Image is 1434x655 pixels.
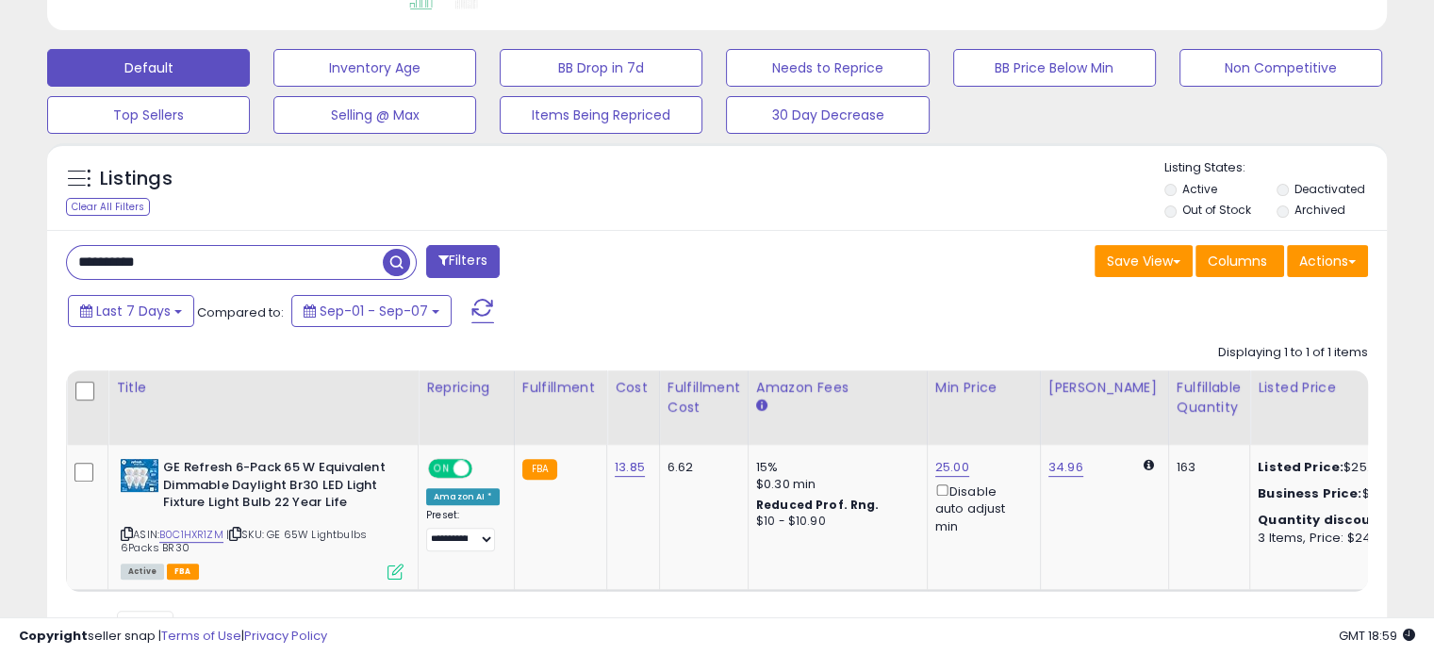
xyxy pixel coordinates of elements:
div: ASIN: [121,459,404,578]
p: Listing States: [1164,159,1387,177]
div: 15% [756,459,913,476]
div: $0.30 min [756,476,913,493]
button: Inventory Age [273,49,476,87]
button: Filters [426,245,500,278]
div: Clear All Filters [66,198,150,216]
button: Needs to Reprice [726,49,929,87]
a: Terms of Use [161,627,241,645]
div: Fulfillment [522,378,599,398]
div: : [1258,512,1414,529]
b: Reduced Prof. Rng. [756,497,880,513]
img: 41YYLn2as6L._SL40_.jpg [121,459,158,492]
div: Amazon Fees [756,378,919,398]
div: $25.00 [1258,459,1414,476]
button: Save View [1095,245,1193,277]
div: [PERSON_NAME] [1048,378,1161,398]
div: Displaying 1 to 1 of 1 items [1218,344,1368,362]
span: Last 7 Days [96,302,171,320]
span: All listings currently available for purchase on Amazon [121,564,164,580]
strong: Copyright [19,627,88,645]
b: Listed Price: [1258,458,1343,476]
small: FBA [522,459,557,480]
div: seller snap | | [19,628,327,646]
div: Title [116,378,410,398]
small: Amazon Fees. [756,398,767,415]
label: Active [1182,181,1217,197]
div: Cost [615,378,651,398]
button: Top Sellers [47,96,250,134]
div: $24.99 [1258,485,1414,502]
div: Listed Price [1258,378,1421,398]
div: Repricing [426,378,506,398]
label: Out of Stock [1182,202,1251,218]
button: Last 7 Days [68,295,194,327]
b: Business Price: [1258,484,1361,502]
div: Preset: [426,509,500,551]
button: Default [47,49,250,87]
b: Quantity discounts [1258,511,1393,529]
a: 34.96 [1048,458,1083,477]
button: Actions [1287,245,1368,277]
span: ON [430,461,453,477]
span: | SKU: GE 65W Lightbulbs 6Packs BR30 [121,527,367,555]
span: Show: entries [80,616,216,634]
button: Selling @ Max [273,96,476,134]
button: Columns [1195,245,1284,277]
div: Disable auto adjust min [935,481,1026,535]
span: 2025-09-15 18:59 GMT [1339,627,1415,645]
span: Sep-01 - Sep-07 [320,302,428,320]
a: B0C1HXR1ZM [159,527,223,543]
div: Fulfillable Quantity [1177,378,1242,418]
a: 13.85 [615,458,645,477]
span: OFF [470,461,500,477]
div: 6.62 [668,459,733,476]
button: Items Being Repriced [500,96,702,134]
div: Min Price [935,378,1032,398]
div: 163 [1177,459,1235,476]
div: Fulfillment Cost [668,378,740,418]
label: Archived [1294,202,1344,218]
span: Compared to: [197,303,284,321]
h5: Listings [100,166,173,192]
div: 3 Items, Price: $24.5 [1258,530,1414,547]
button: BB Price Below Min [953,49,1156,87]
label: Deactivated [1294,181,1364,197]
a: 25.00 [935,458,969,477]
button: 30 Day Decrease [726,96,929,134]
div: Amazon AI * [426,488,500,505]
button: BB Drop in 7d [500,49,702,87]
b: GE Refresh 6-Pack 65 W Equivalent Dimmable Daylight Br30 LED Light Fixture Light Bulb 22 Year Life [163,459,392,516]
div: $10 - $10.90 [756,514,913,530]
button: Sep-01 - Sep-07 [291,295,452,327]
button: Non Competitive [1179,49,1382,87]
span: Columns [1208,252,1267,270]
a: Privacy Policy [244,627,327,645]
span: FBA [167,564,199,580]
